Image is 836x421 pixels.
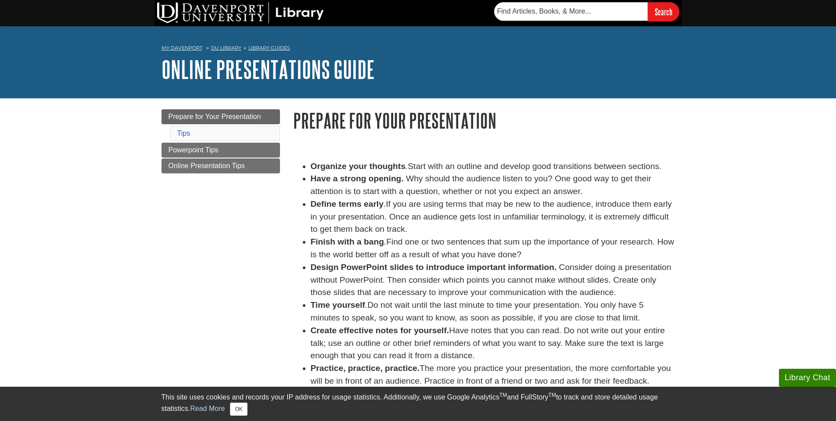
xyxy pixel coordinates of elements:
[311,300,365,309] strong: Time yourself
[161,44,202,52] a: My Davenport
[161,109,280,173] div: Guide Page Menu
[311,237,384,246] strong: Finish with a bang
[311,173,675,198] li: Why should the audience listen to you? One good way to get their attention is to start with a que...
[161,392,675,416] div: This site uses cookies and records your IP address for usage statistics. Additionally, we use Goo...
[161,158,280,173] a: Online Presentation Tips
[190,405,225,412] a: Read More
[779,369,836,387] button: Library Chat
[311,261,675,299] li: Consider doing a presentation without PowerPoint. Then consider which points you cannot make with...
[157,2,324,23] img: DU Library
[311,174,404,183] strong: Have a strong opening.
[311,162,405,171] strong: Organize your thoughts
[311,236,675,261] li: Find one or two sentences that sum up the importance of your research. How is the world better of...
[384,237,386,246] em: .
[648,2,679,21] input: Search
[161,42,675,56] nav: breadcrumb
[494,2,679,21] form: Searches DU Library's articles, books, and more
[311,263,557,272] strong: Design PowerPoint slides to introduce important information.
[311,362,675,400] li: The more you practice your presentation, the more comfortable you will be in front of an audience...
[311,324,675,362] li: Have notes that you can read. Do not write out your entire talk; use an outline or other brief re...
[494,2,648,21] input: Find Articles, Books, & More...
[177,130,190,137] a: Tips
[499,392,507,398] sup: TM
[169,162,245,169] span: Online Presentation Tips
[311,199,384,209] strong: Define terms early
[405,162,408,171] em: .
[161,109,280,124] a: Prepare for Your Presentation
[230,403,247,416] button: Close
[169,113,261,120] span: Prepare for Your Presentation
[365,300,367,309] em: .
[384,199,386,209] em: .
[161,56,375,83] a: Online Presentations Guide
[161,143,280,158] a: Powerpoint Tips
[211,45,241,51] a: DU Library
[311,326,449,335] strong: Create effective notes for yourself.
[549,392,556,398] sup: TM
[248,45,290,51] a: Library Guides
[311,160,675,173] li: Start with an outline and develop good transitions between sections.
[311,363,420,373] strong: Practice, practice, practice.
[311,299,675,324] li: Do not wait until the last minute to time your presentation. You only have 5 minutes to speak, so...
[169,146,219,154] span: Powerpoint Tips
[293,109,675,132] h1: Prepare for Your Presentation
[311,198,675,236] li: If you are using terms that may be new to the audience, introduce them early in your presentation...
